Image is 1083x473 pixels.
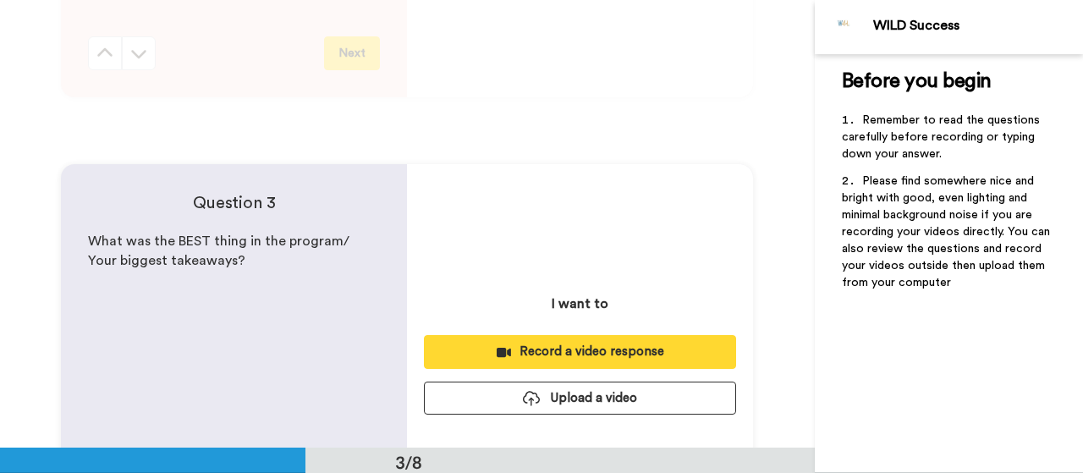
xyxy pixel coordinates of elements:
button: Record a video response [424,335,736,368]
span: Remember to read the questions carefully before recording or typing down your answer. [842,114,1043,160]
span: Before you begin [842,71,992,91]
div: Record a video response [437,343,723,360]
p: I want to [552,294,608,314]
h4: Question 3 [88,191,380,215]
span: What was the BEST thing in the program/ Your biggest takeaways? [88,234,353,267]
button: Upload a video [424,382,736,415]
img: Profile Image [824,7,865,47]
div: WILD Success [873,18,1082,34]
span: Please find somewhere nice and bright with good, even lighting and minimal background noise if yo... [842,175,1053,289]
